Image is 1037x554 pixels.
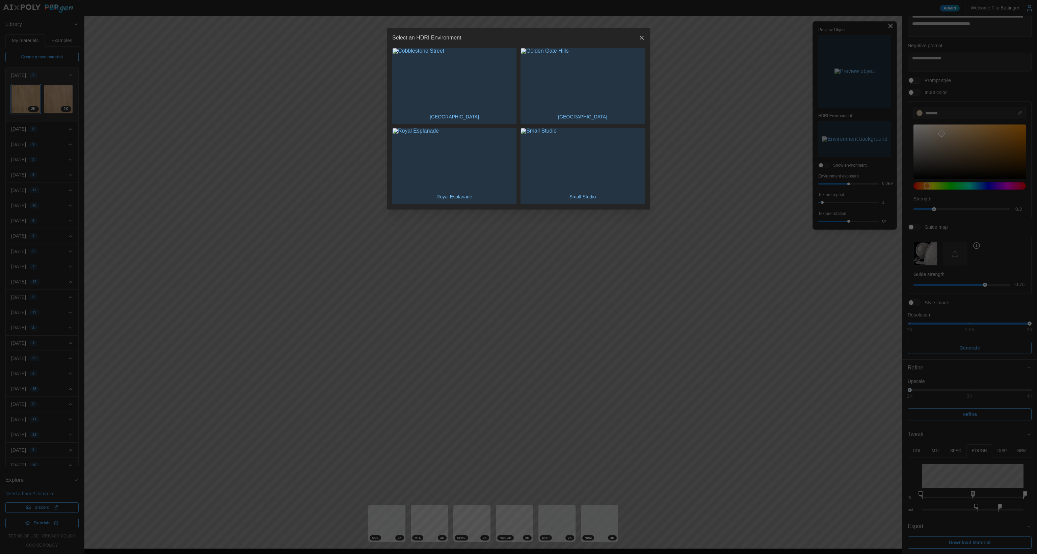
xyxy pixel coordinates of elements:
[393,128,516,190] img: Royal Esplanade
[392,128,516,204] button: Royal EsplanadeRoyal Esplanade
[392,35,461,40] h2: Select an HDRI Environment
[393,48,516,110] img: Cobblestone Street
[392,48,516,124] button: Cobblestone Street[GEOGRAPHIC_DATA]
[521,128,644,190] img: Small Studio
[426,110,482,123] p: [GEOGRAPHIC_DATA]
[521,128,645,204] button: Small StudioSmall Studio
[566,190,600,203] p: Small Studio
[521,48,645,124] button: Golden Gate Hills[GEOGRAPHIC_DATA]
[521,48,644,110] img: Golden Gate Hills
[555,110,611,123] p: [GEOGRAPHIC_DATA]
[433,190,476,203] p: Royal Esplanade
